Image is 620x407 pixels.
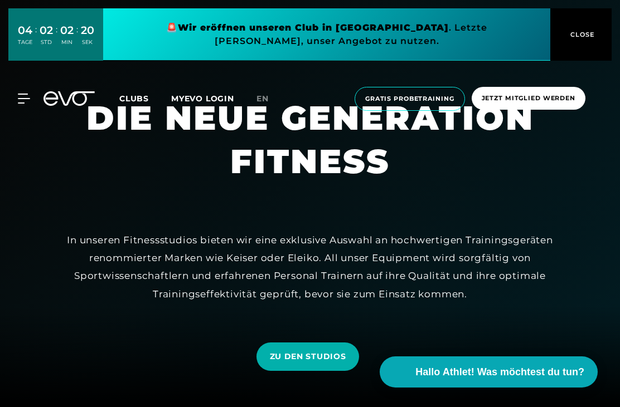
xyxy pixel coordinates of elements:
div: : [56,23,57,53]
div: 02 [60,22,74,38]
span: Jetzt Mitglied werden [482,94,575,103]
button: CLOSE [550,8,612,61]
span: ZU DEN STUDIOS [270,351,346,362]
div: In unseren Fitnessstudios bieten wir eine exklusive Auswahl an hochwertigen Trainingsgeräten reno... [59,231,561,303]
a: Gratis Probetraining [351,87,468,111]
div: 02 [40,22,53,38]
a: en [256,92,282,105]
div: : [76,23,78,53]
span: CLOSE [568,30,595,40]
div: STD [40,38,53,46]
div: MIN [60,38,74,46]
a: ZU DEN STUDIOS [256,334,364,379]
span: Gratis Probetraining [365,94,454,104]
h1: DIE NEUE GENERATION FITNESS [9,96,611,183]
a: MYEVO LOGIN [171,94,234,104]
div: 04 [18,22,32,38]
span: Clubs [119,94,149,104]
a: Jetzt Mitglied werden [468,87,589,111]
a: Clubs [119,93,171,104]
div: 20 [81,22,94,38]
div: TAGE [18,38,32,46]
div: : [35,23,37,53]
span: Hallo Athlet! Was möchtest du tun? [415,365,584,380]
div: SEK [81,38,94,46]
button: Hallo Athlet! Was möchtest du tun? [380,356,598,388]
span: en [256,94,269,104]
